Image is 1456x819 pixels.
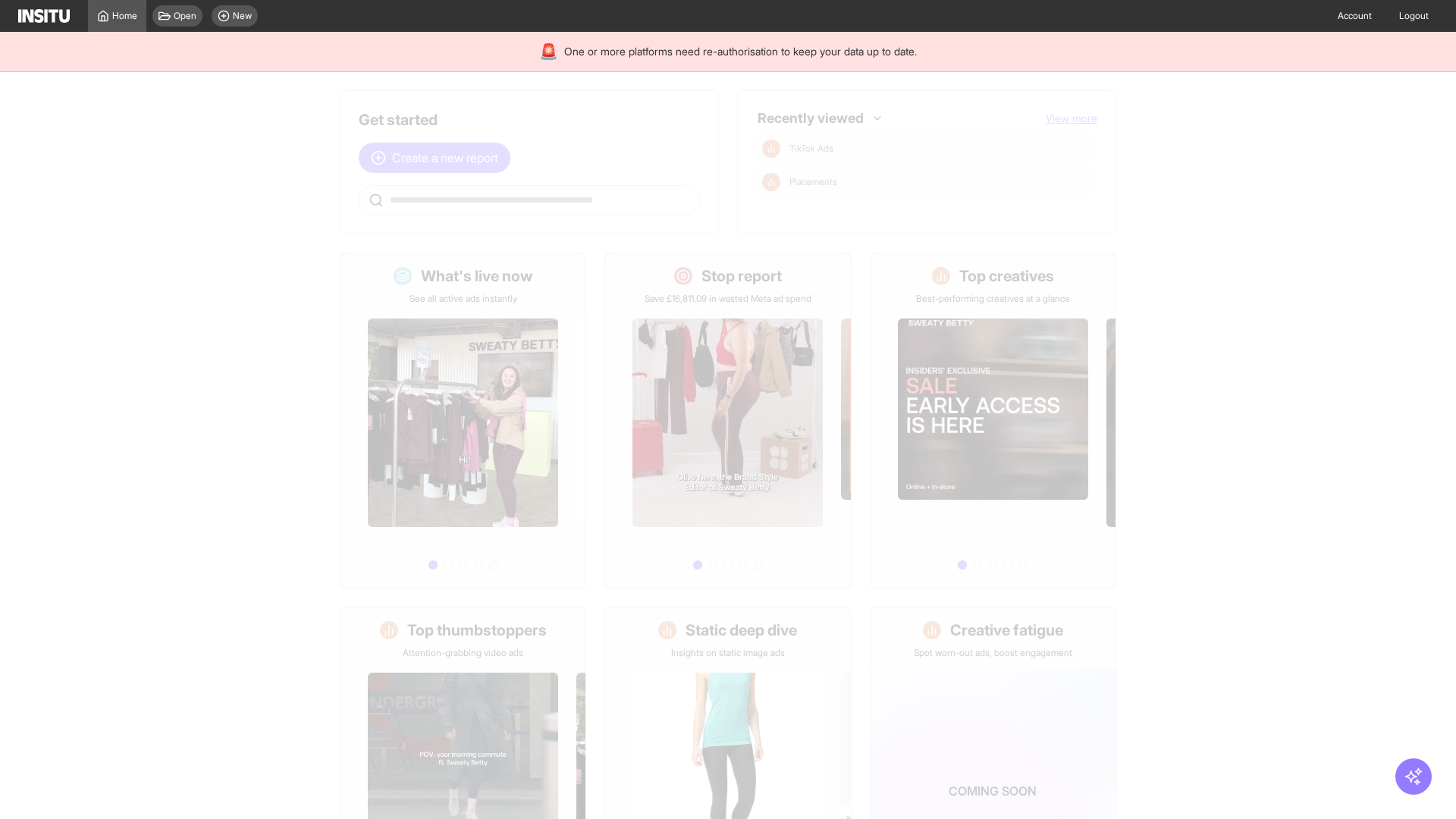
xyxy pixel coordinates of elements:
[112,10,137,22] span: Home
[18,9,70,23] img: Logo
[564,44,917,59] span: One or more platforms need re-authorisation to keep your data up to date.
[539,41,558,62] div: 🚨
[174,10,196,22] span: Open
[233,10,252,22] span: New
